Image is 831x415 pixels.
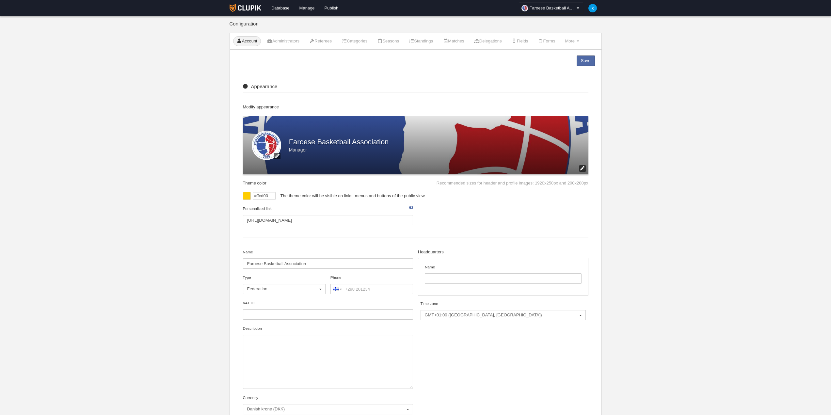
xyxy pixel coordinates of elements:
a: More [561,36,583,46]
div: Recommended sizes for header and profile images: 1920x250px and 200x200px [437,174,588,186]
div: Appearance [243,84,588,93]
label: Currency [243,395,413,414]
span: Federation [247,286,318,292]
a: Faroese Basketball Association [519,3,583,14]
div: The theme color will be visible on links, menus and buttons of the public view [276,192,588,200]
a: Seasons [374,36,403,46]
input: Name [425,273,582,284]
div: Configuration [230,21,602,33]
input: Phone [330,284,413,294]
a: Delegations [471,36,505,46]
span: GMT+01:00 ([GEOGRAPHIC_DATA], [GEOGRAPHIC_DATA]) [425,312,579,318]
button: Time zone [421,310,586,320]
label: Name [243,249,413,269]
label: Phone [330,275,413,294]
input: VAT ID [243,309,413,320]
span: Faroese Basketball Association [530,5,575,11]
a: Referees [306,36,335,46]
img: Clupik [230,4,261,12]
div: Theme color [243,174,273,186]
a: Standings [405,36,437,46]
label: Personalized link [243,206,413,225]
label: Description [243,326,413,389]
span: Danish krone (DKK) [247,406,406,412]
a: Save [577,56,595,66]
a: Matches [439,36,468,46]
label: Type [243,275,326,294]
input: Personalized link [243,215,413,225]
a: Fields [508,36,532,46]
label: VAT ID [243,300,413,320]
a: Categories [338,36,371,46]
a: Account [233,36,261,46]
label: Time zone [421,301,586,320]
textarea: Description [243,335,413,389]
span: More [565,39,575,43]
img: c2l6ZT0zMHgzMCZmcz05JnRleHQ9SyZiZz0wMzliZTU%3D.png [588,4,597,12]
label: Name [425,264,582,284]
div: Headquarters [418,249,588,258]
a: Administrators [264,36,303,46]
a: Forms [534,36,559,46]
button: Currency [243,404,413,414]
div: Modify appearance [243,104,588,116]
img: OariP9kkekom.30x30.jpg [521,5,528,11]
button: Type [243,284,326,294]
input: Name [243,258,413,269]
